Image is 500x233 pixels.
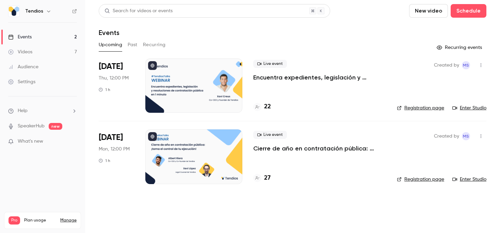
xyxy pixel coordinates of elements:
[434,42,486,53] button: Recurring events
[434,132,459,140] span: Created by
[128,39,138,50] button: Past
[99,29,119,37] h1: Events
[253,73,386,82] a: Encuentra expedientes, legislación y resoluciones de contratación pública en 1 minuto
[18,123,45,130] a: SpeakerHub
[451,4,486,18] button: Schedule
[8,34,32,40] div: Events
[462,132,470,140] span: Maria Serra
[8,49,32,55] div: Videos
[253,174,271,183] a: 27
[8,107,77,114] li: help-dropdown-opener
[99,129,134,184] div: Oct 20 Mon, 12:00 PM (Europe/Madrid)
[253,102,271,111] a: 22
[253,144,386,153] a: Cierre de año en contratación pública: ¡toma el control de tu ejecución!
[397,105,444,111] a: Registration page
[8,78,35,85] div: Settings
[264,174,271,183] h4: 27
[9,6,19,17] img: Tendios
[434,61,459,69] span: Created by
[253,131,287,139] span: Live event
[397,176,444,183] a: Registration page
[452,105,486,111] a: Enter Studio
[69,139,77,145] iframe: Noticeable Trigger
[9,216,20,225] span: Pro
[99,87,110,92] div: 1 h
[264,102,271,111] h4: 22
[143,39,166,50] button: Recurring
[463,61,469,69] span: MS
[60,218,77,223] a: Manage
[462,61,470,69] span: Maria Serra
[99,58,134,113] div: Sep 25 Thu, 12:00 PM (Europe/Madrid)
[99,158,110,163] div: 1 h
[8,64,38,70] div: Audience
[49,123,62,130] span: new
[99,61,123,72] span: [DATE]
[25,8,43,15] h6: Tendios
[24,218,56,223] span: Plan usage
[253,60,287,68] span: Live event
[104,7,173,15] div: Search for videos or events
[452,176,486,183] a: Enter Studio
[463,132,469,140] span: MS
[99,39,122,50] button: Upcoming
[18,138,43,145] span: What's new
[99,146,130,153] span: Mon, 12:00 PM
[409,4,448,18] button: New video
[99,132,123,143] span: [DATE]
[18,107,28,114] span: Help
[99,75,129,82] span: Thu, 12:00 PM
